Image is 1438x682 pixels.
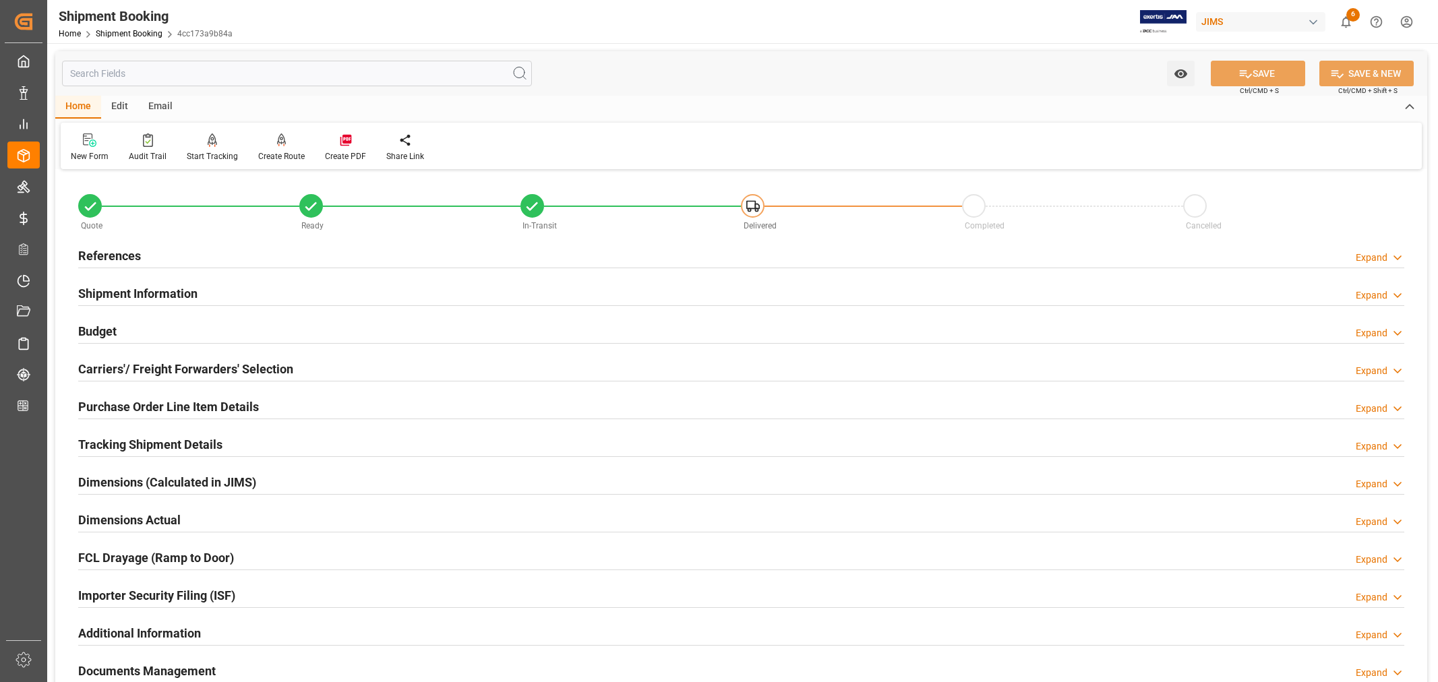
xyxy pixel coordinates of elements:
div: Expand [1356,439,1387,454]
div: Email [138,96,183,119]
div: Expand [1356,515,1387,529]
span: Completed [965,221,1005,230]
div: Audit Trail [129,150,167,162]
button: SAVE & NEW [1319,61,1414,86]
h2: Additional Information [78,624,201,642]
div: Home [55,96,101,119]
button: open menu [1167,61,1195,86]
span: Ctrl/CMD + S [1240,86,1279,96]
div: Shipment Booking [59,6,233,26]
button: Help Center [1361,7,1391,37]
span: Ctrl/CMD + Shift + S [1338,86,1398,96]
h2: Shipment Information [78,284,198,303]
div: Edit [101,96,138,119]
div: Expand [1356,402,1387,416]
div: Start Tracking [187,150,238,162]
div: Expand [1356,477,1387,491]
div: Expand [1356,590,1387,604]
div: Share Link [386,150,424,162]
img: Exertis%20JAM%20-%20Email%20Logo.jpg_1722504956.jpg [1140,10,1187,34]
h2: Dimensions (Calculated in JIMS) [78,473,256,491]
span: In-Transit [522,221,557,230]
h2: Importer Security Filing (ISF) [78,586,235,604]
span: Ready [301,221,324,230]
h2: References [78,247,141,265]
div: Expand [1356,288,1387,303]
span: Quote [81,221,102,230]
div: Expand [1356,553,1387,567]
input: Search Fields [62,61,532,86]
span: Cancelled [1186,221,1222,230]
div: Expand [1356,326,1387,340]
button: show 6 new notifications [1331,7,1361,37]
h2: FCL Drayage (Ramp to Door) [78,549,234,567]
button: JIMS [1196,9,1331,34]
div: Expand [1356,364,1387,378]
h2: Purchase Order Line Item Details [78,398,259,416]
div: Create Route [258,150,305,162]
div: Expand [1356,666,1387,680]
div: New Form [71,150,109,162]
h2: Documents Management [78,662,216,680]
a: Shipment Booking [96,29,162,38]
a: Home [59,29,81,38]
div: Create PDF [325,150,366,162]
button: SAVE [1211,61,1305,86]
span: 6 [1346,8,1360,22]
h2: Carriers'/ Freight Forwarders' Selection [78,360,293,378]
h2: Dimensions Actual [78,511,181,529]
h2: Tracking Shipment Details [78,435,222,454]
div: Expand [1356,628,1387,642]
h2: Budget [78,322,117,340]
span: Delivered [744,221,777,230]
div: JIMS [1196,12,1325,32]
div: Expand [1356,251,1387,265]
